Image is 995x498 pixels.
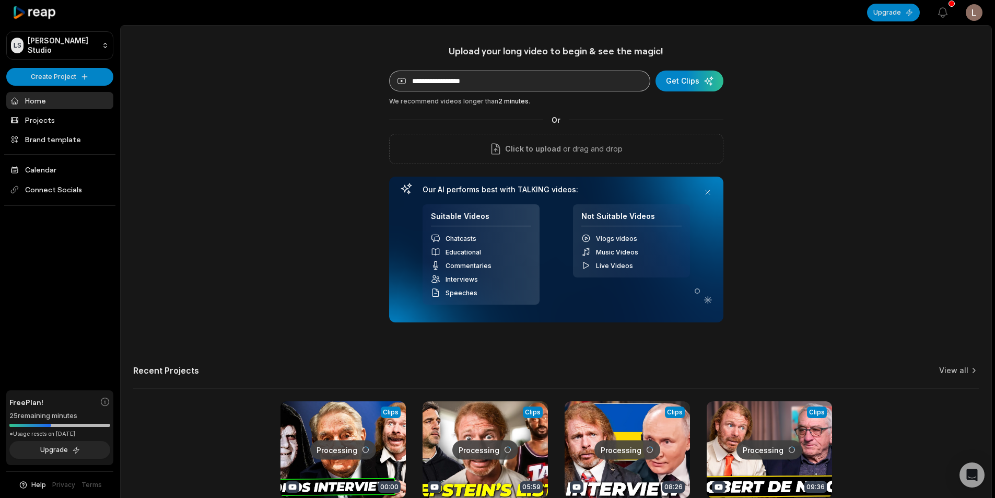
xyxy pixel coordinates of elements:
span: Interviews [446,275,478,283]
h1: Upload your long video to begin & see the magic! [389,45,723,57]
h2: Recent Projects [133,365,199,376]
div: LS [11,38,24,53]
p: [PERSON_NAME] Studio [28,36,98,55]
span: Connect Socials [6,180,113,199]
a: Calendar [6,161,113,178]
span: Commentaries [446,262,491,270]
div: We recommend videos longer than . [389,97,723,106]
a: Terms [81,480,102,490]
span: Vlogs videos [596,235,637,242]
span: Music Videos [596,248,638,256]
h4: Suitable Videos [431,212,531,227]
a: View all [939,365,968,376]
div: 25 remaining minutes [9,411,110,421]
span: Speeches [446,289,477,297]
span: Educational [446,248,481,256]
span: Or [543,114,569,125]
span: Click to upload [505,143,561,155]
button: Get Clips [655,71,723,91]
span: Chatcasts [446,235,476,242]
a: Home [6,92,113,109]
div: *Usage resets on [DATE] [9,430,110,438]
h4: Not Suitable Videos [581,212,682,227]
button: Upgrade [867,4,920,21]
a: Brand template [6,131,113,148]
button: Create Project [6,68,113,86]
span: Help [31,480,46,490]
span: 2 minutes [498,97,529,105]
div: Open Intercom Messenger [959,462,985,488]
button: Help [18,480,46,490]
a: Projects [6,111,113,129]
a: Privacy [52,480,75,490]
button: Upgrade [9,441,110,459]
span: Free Plan! [9,397,43,408]
span: Live Videos [596,262,633,270]
p: or drag and drop [561,143,623,155]
h3: Our AI performs best with TALKING videos: [423,185,690,194]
